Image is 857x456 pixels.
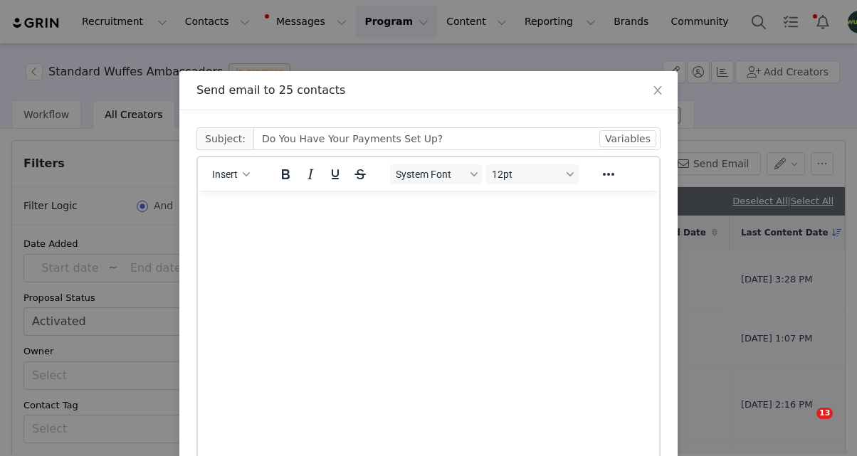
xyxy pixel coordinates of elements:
button: Strikethrough [348,164,372,184]
input: Add a subject line [253,127,661,150]
span: 13 [816,408,833,419]
iframe: Intercom live chat [787,408,821,442]
button: Underline [323,164,347,184]
span: Insert [212,169,238,180]
button: Insert [206,164,256,184]
button: Italic [298,164,322,184]
span: System Font [396,169,466,180]
span: Subject: [196,127,253,150]
div: Send email to 25 contacts [196,83,661,98]
button: Bold [273,164,298,184]
i: icon: close [652,85,663,96]
button: Font sizes [486,164,579,184]
button: Reveal or hide additional toolbar items [596,164,621,184]
button: Close [638,71,678,111]
span: 12pt [492,169,562,180]
button: Fonts [390,164,483,184]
